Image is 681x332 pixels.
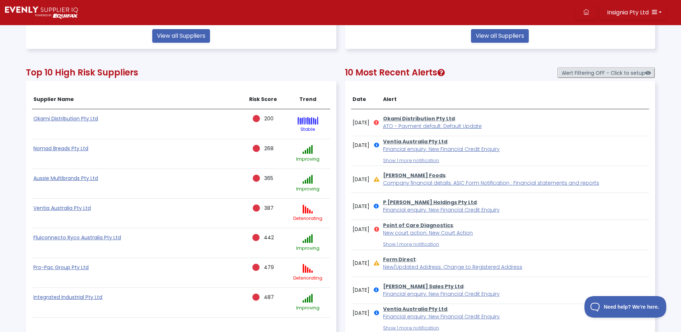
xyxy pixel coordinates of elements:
a: ATO - Payment default: Default Update [383,123,482,130]
span: 365 [264,175,273,182]
a: View all Suppliers [471,29,529,43]
a: Okami Distribution Pty Ltd [383,115,455,122]
a: Financial enquiry: New Financial Credit Enquiry [383,206,500,213]
p: : [383,283,648,298]
small: Deteriorating [293,215,322,221]
a: Show 1 more notification [383,157,439,163]
td: [DATE] [351,166,373,193]
small: Improving [296,305,319,311]
th: Date [351,90,373,109]
td: [DATE] [351,193,373,220]
span: Insignia Pty Ltd [607,8,649,17]
th: Alert [382,90,649,109]
a: Company financial details: ASIC Form Notification : Financial statements and reports [383,179,599,186]
a: Ventia Australia Pty Ltd [33,204,91,212]
th: Supplier Name [32,90,241,109]
p: : [383,172,648,187]
span: 442 [264,234,274,241]
small: Improving [296,186,319,192]
a: [PERSON_NAME] Foods [383,172,446,179]
p: : [383,138,647,153]
small: Stable [300,126,315,132]
a: Integrated Industrial Pty Ltd [33,294,102,301]
iframe: Toggle Customer Support [584,296,667,318]
p: : [383,256,648,271]
td: [DATE] [351,109,373,136]
a: Okami Distribution Pty Ltd [33,115,98,122]
td: [DATE] [351,136,373,155]
a: P [PERSON_NAME] Holdings Pty Ltd [383,199,477,206]
a: Financial enquiry: New Financial Credit Enquiry [383,313,500,320]
a: Show 1 more notification [383,241,439,247]
p: : [383,305,647,321]
th: Risk Score [241,90,285,109]
img: Supply Predict [5,6,78,19]
p: : [383,115,648,130]
a: Pro-Pac Group Pty Ltd [33,264,89,271]
a: Ventia Australia Pty Ltd [383,138,447,145]
span: 268 [264,145,274,152]
button: Insignia Pty Ltd [600,6,666,19]
a: Fluiconnecto Ryco Australia Pty Ltd [33,234,121,241]
a: Financial enquiry: New Financial Credit Enquiry [383,290,500,298]
p: : [383,199,648,214]
a: Nomad Breads Pty Ltd [33,145,88,152]
a: New/Updated Address: Change to Registered Address [383,263,522,271]
a: New court action: New Court Action [383,229,473,236]
td: [DATE] [351,220,373,239]
td: [DATE] [351,277,373,304]
a: Show 1 more notification [383,325,439,331]
span: 200 [264,115,274,122]
span: Alert Filtering OFF - Click to setup [558,68,655,78]
a: [PERSON_NAME] Sales Pty Ltd [383,283,463,290]
h2: Top 10 High Risk Suppliers [26,68,336,78]
small: Deteriorating [293,275,322,281]
a: Point of Care Diagnostics [383,222,453,229]
a: Ventia Australia Pty Ltd [383,305,447,313]
small: Improving [296,245,319,251]
a: Aussie Multibrands Pty Ltd [33,175,98,182]
h2: 10 Most Recent Alerts [345,68,656,78]
th: Trend [285,90,330,109]
img: stable.75ddb8f0.svg [297,116,318,125]
p: : [383,222,647,237]
small: Improving [296,156,319,162]
span: 387 [264,204,274,212]
span: 479 [264,264,274,271]
td: [DATE] [351,250,373,277]
td: [DATE] [351,304,373,322]
a: Financial enquiry: New Financial Credit Enquiry [383,146,500,153]
a: View all Suppliers [152,29,210,43]
span: 487 [264,294,274,301]
a: Form Direct [383,256,416,263]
